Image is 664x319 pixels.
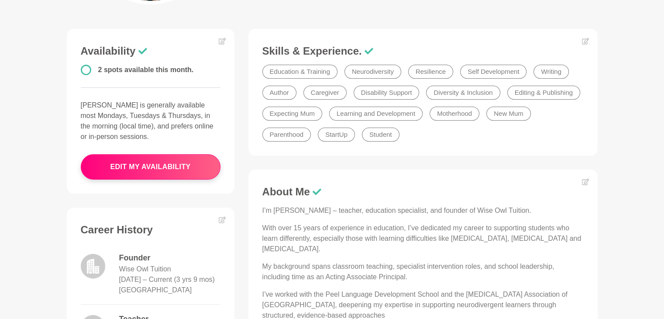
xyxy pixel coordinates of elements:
p: With over 15 years of experience in education, I’ve dedicated my career to supporting students wh... [262,223,584,254]
time: [DATE] – Current (3 yrs 9 mos) [119,276,215,283]
dd: Founder [119,252,220,264]
span: 2 spots available this month. [98,66,194,73]
dd: Wise Owl Tuition [119,264,171,274]
dd: January 2022 – Current (3 yrs 9 mos) [119,274,215,285]
h3: Skills & Experience. [262,45,584,58]
p: [PERSON_NAME] is generally available most Mondays, Tuesdays & Thursdays, in the morning (local ti... [81,100,220,142]
h3: Career History [81,223,220,236]
dd: [GEOGRAPHIC_DATA] [119,285,192,295]
p: I’m [PERSON_NAME] – teacher, education specialist, and founder of Wise Owl Tuition. [262,205,584,216]
h3: Availability [81,45,220,58]
p: My background spans classroom teaching, specialist intervention roles, and school leadership, inc... [262,261,584,282]
img: logo [81,254,105,278]
button: edit my availability [81,154,220,180]
h3: About Me [262,185,584,198]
